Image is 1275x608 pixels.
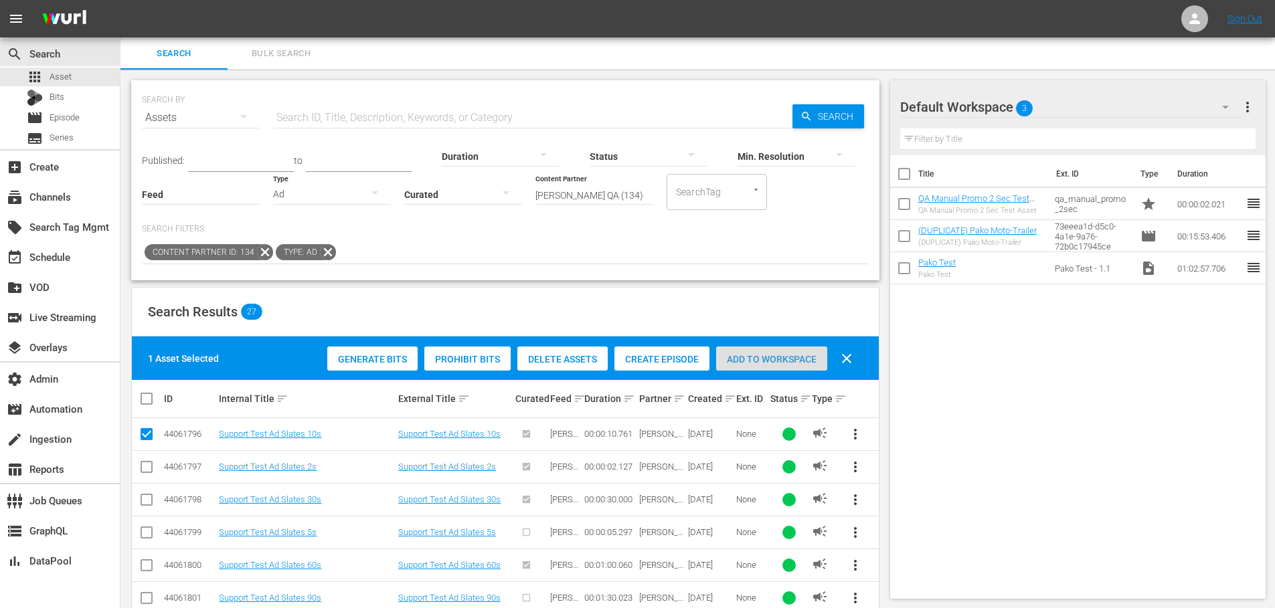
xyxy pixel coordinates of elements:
div: 00:00:02.127 [584,462,635,472]
span: Asset [27,69,43,85]
button: more_vert [839,549,871,581]
span: reorder [1246,195,1262,211]
span: AD [812,556,828,572]
div: None [736,560,766,570]
span: AD [812,425,828,441]
a: Support Test Ad Slates 30s [398,494,501,504]
span: more_vert [1240,99,1256,115]
span: AD [812,458,828,474]
th: Type [1132,155,1169,193]
a: Support Test Ad Slates 10s [219,429,321,439]
div: None [736,527,766,537]
a: Support Test Ad Slates 90s [398,593,501,603]
a: Support Test Ad Slates 5s [398,527,496,537]
span: Generate Bits [327,354,418,365]
button: more_vert [839,484,871,516]
span: Search Results [148,304,238,320]
span: sort [800,393,812,405]
a: Support Test Ad Slates 2s [219,462,317,472]
a: Support Test Ad Slates 60s [219,560,321,570]
td: 73eeea1d-d5c0-4a1e-9a76-72b0c17945ce [1049,220,1135,252]
span: [PERSON_NAME] scheduler [550,429,580,479]
div: Partner [639,391,683,407]
span: sort [673,393,685,405]
img: ans4CAIJ8jUAAAAAAAAAAAAAAAAAAAAAAAAgQb4GAAAAAAAAAAAAAAAAAAAAAAAAJMjXAAAAAAAAAAAAAAAAAAAAAAAAgAT5G... [32,3,96,35]
td: 01:02:57.706 [1172,252,1246,284]
span: [PERSON_NAME] QA [639,494,683,514]
span: AD [812,523,828,539]
span: [PERSON_NAME] QA [639,527,683,547]
div: External Title [398,391,511,407]
span: Episode [1140,228,1157,244]
span: VOD [7,280,23,296]
td: Pako Test - 1.1 [1049,252,1135,284]
div: Bits [27,90,43,106]
div: 00:01:30.023 [584,593,635,603]
a: Support Test Ad Slates 90s [219,593,321,603]
div: [DATE] [688,560,732,570]
span: Prohibit Bits [424,354,511,365]
span: sort [724,393,736,405]
th: Ext. ID [1048,155,1133,193]
span: Admin [7,371,23,387]
span: DataPool [7,553,23,569]
div: ID [164,393,215,404]
span: Published: [142,155,185,166]
span: more_vert [847,459,863,475]
a: QA Manual Promo 2 Sec Test Asset [918,193,1035,213]
p: Search Filters: [142,223,869,235]
span: Job Queues [7,493,23,509]
div: Assets [142,99,260,136]
span: Reports [7,462,23,478]
span: Add to Workspace [716,354,827,365]
span: sort [623,393,635,405]
div: 44061799 [164,527,215,537]
div: [DATE] [688,527,732,537]
button: more_vert [839,418,871,450]
a: Support Test Ad Slates 30s [219,494,321,504]
span: Promo [1140,196,1157,212]
a: Support Test Ad Slates 2s [398,462,496,472]
span: Search [129,46,220,62]
span: Automation [7,401,23,417]
span: Episode [27,110,43,126]
div: Curated [515,393,545,404]
div: Status [770,391,808,407]
div: QA Manual Promo 2 Sec Test Asset [918,206,1045,215]
span: AD [812,589,828,605]
div: 00:01:00.060 [584,560,635,570]
span: Schedule [7,249,23,266]
div: (DUPLICATE) Pako Moto-Trailer [918,238,1037,247]
a: Support Test Ad Slates 10s [398,429,501,439]
div: 1 Asset Selected [148,352,219,365]
span: Series [27,130,43,146]
div: 44061800 [164,560,215,570]
button: clear [831,342,863,375]
a: (DUPLICATE) Pako Moto-Trailer [918,225,1037,235]
span: Bits [50,90,64,104]
span: [PERSON_NAME] scheduler [550,527,580,577]
div: Created [688,391,732,407]
span: [PERSON_NAME] scheduler [550,494,580,544]
span: [PERSON_NAME] scheduler [550,462,580,512]
span: Type: Ad [276,244,320,260]
span: AD [812,490,828,506]
a: Pako Test [918,258,956,268]
div: 44061801 [164,593,215,603]
div: Duration [584,391,635,407]
th: Title [918,155,1048,193]
div: [DATE] [688,462,732,472]
span: Overlays [7,340,23,356]
span: Search [7,46,23,62]
span: Episode [50,111,80,124]
span: reorder [1246,227,1262,243]
a: Support Test Ad Slates 5s [219,527,317,537]
td: 00:00:02.021 [1172,188,1246,220]
div: Internal Title [219,391,394,407]
div: [DATE] [688,494,732,504]
div: 44061798 [164,494,215,504]
span: Create Episode [614,354,709,365]
span: 3 [1016,94,1033,122]
div: None [736,429,766,439]
button: Generate Bits [327,346,418,371]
